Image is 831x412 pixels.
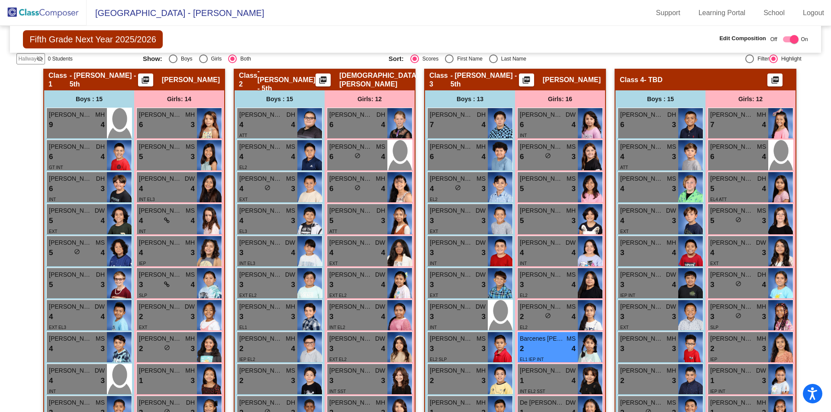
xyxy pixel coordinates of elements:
[430,279,434,291] span: 3
[134,90,224,108] div: Girls: 14
[139,293,147,298] span: SLP
[735,217,741,223] span: do_not_disturb_alt
[719,34,766,43] span: Edit Composition
[762,247,766,259] span: 3
[291,151,295,163] span: 4
[139,247,143,259] span: 4
[710,174,754,183] span: [PERSON_NAME]
[482,279,486,291] span: 3
[329,261,338,266] span: EXT
[425,90,515,108] div: Boys : 13
[286,174,295,183] span: MS
[96,270,105,279] span: DH
[762,151,766,163] span: 4
[329,183,333,195] span: 6
[291,119,295,131] span: 4
[287,110,295,119] span: DH
[572,151,576,163] span: 3
[87,6,264,20] span: [GEOGRAPHIC_DATA] - [PERSON_NAME]
[520,279,524,291] span: 3
[762,119,766,131] span: 4
[757,270,766,279] span: DH
[239,247,243,259] span: 3
[451,71,519,89] span: - [PERSON_NAME] - 5th
[139,119,143,131] span: 6
[430,270,473,279] span: [PERSON_NAME]
[482,183,486,195] span: 3
[572,279,576,291] span: 4
[264,185,271,191] span: do_not_disturb_alt
[430,238,473,247] span: [PERSON_NAME]
[381,119,385,131] span: 4
[620,110,664,119] span: [PERSON_NAME] [PERSON_NAME]
[482,151,486,163] span: 4
[339,71,419,89] span: [DEMOGRAPHIC_DATA][PERSON_NAME]
[620,279,624,291] span: 3
[49,229,57,234] span: EXT
[672,215,676,227] span: 3
[291,215,295,227] span: 3
[757,110,766,119] span: MH
[291,247,295,259] span: 4
[430,206,473,215] span: [PERSON_NAME]
[376,142,385,151] span: MS
[381,183,385,195] span: 4
[291,183,295,195] span: 3
[710,183,714,195] span: 5
[667,110,676,119] span: DH
[710,261,718,266] span: EXT
[567,302,576,311] span: MS
[757,6,792,20] a: School
[239,71,258,89] span: Class 2
[329,215,333,227] span: 5
[521,76,531,88] mat-icon: picture_as_pdf
[476,270,486,279] span: DW
[520,238,563,247] span: [PERSON_NAME]
[318,76,328,88] mat-icon: picture_as_pdf
[520,110,563,119] span: [PERSON_NAME] [PERSON_NAME]
[239,151,243,163] span: 4
[454,55,483,63] div: First Name
[710,215,714,227] span: 5
[239,215,243,227] span: 4
[667,174,676,183] span: MS
[239,133,247,138] span: ATT
[666,270,676,279] span: DW
[49,270,92,279] span: [PERSON_NAME]
[285,238,295,247] span: DW
[430,151,434,163] span: 6
[49,247,53,259] span: 5
[239,238,283,247] span: [PERSON_NAME] [PERSON_NAME]
[667,238,676,247] span: MH
[710,151,714,163] span: 6
[239,229,247,234] span: EL3
[667,142,676,151] span: MS
[620,215,624,227] span: 4
[520,174,563,183] span: [PERSON_NAME]
[101,279,105,291] span: 3
[208,55,222,63] div: Girls
[567,142,576,151] span: MS
[49,279,53,291] span: 5
[239,183,243,195] span: 4
[377,110,385,119] span: DH
[329,174,373,183] span: [PERSON_NAME]
[620,174,664,183] span: [PERSON_NAME]
[286,206,295,215] span: MS
[615,90,705,108] div: Boys : 15
[239,110,283,119] span: [PERSON_NAME]
[430,142,473,151] span: [PERSON_NAME] [PERSON_NAME]
[519,73,534,86] button: Print Students Details
[620,206,664,215] span: [PERSON_NAME]
[566,110,576,119] span: DW
[692,6,753,20] a: Learning Portal
[520,133,527,138] span: INT
[185,110,195,119] span: MH
[620,229,628,234] span: EXT
[186,206,195,215] span: MS
[49,165,63,170] span: GT INT
[620,151,624,163] span: 4
[329,293,347,298] span: EXT EL2
[430,110,473,119] span: [PERSON_NAME]
[430,229,438,234] span: EXT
